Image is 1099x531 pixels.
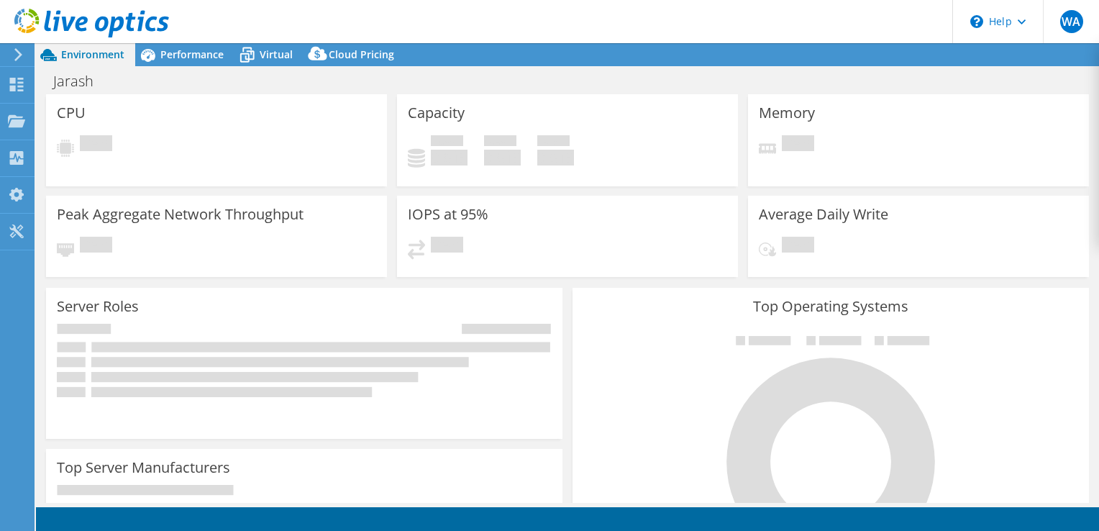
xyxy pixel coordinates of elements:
span: Used [431,135,463,150]
span: Performance [160,47,224,61]
h3: Top Server Manufacturers [57,460,230,476]
svg: \n [970,15,983,28]
h3: Top Operating Systems [583,299,1078,314]
h4: 0 GiB [537,150,574,165]
span: Free [484,135,516,150]
span: Pending [782,135,814,155]
h3: Capacity [408,105,465,121]
span: Pending [80,237,112,256]
h3: IOPS at 95% [408,206,488,222]
h3: Peak Aggregate Network Throughput [57,206,304,222]
h1: Jarash [47,73,116,89]
h3: CPU [57,105,86,121]
span: Cloud Pricing [329,47,394,61]
h3: Server Roles [57,299,139,314]
span: Total [537,135,570,150]
h4: 0 GiB [484,150,521,165]
span: WA [1060,10,1083,33]
h3: Memory [759,105,815,121]
span: Pending [431,237,463,256]
span: Pending [782,237,814,256]
span: Virtual [260,47,293,61]
span: Environment [61,47,124,61]
h3: Average Daily Write [759,206,888,222]
span: Pending [80,135,112,155]
h4: 0 GiB [431,150,468,165]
